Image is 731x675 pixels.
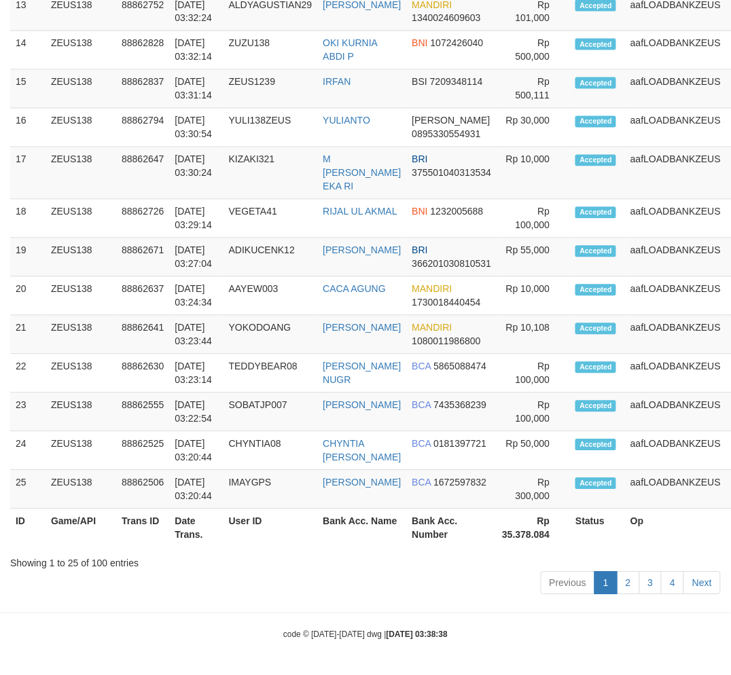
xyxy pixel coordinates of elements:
td: aafLOADBANKZEUS [625,147,726,200]
td: Rp 50,000 [497,432,570,471]
td: Rp 30,000 [497,109,570,147]
td: ZEUS138 [46,471,116,509]
span: BCA [412,477,431,488]
td: [DATE] 03:23:44 [169,316,223,354]
td: YOKODOANG [224,316,318,354]
td: [DATE] 03:24:34 [169,277,223,316]
a: Previous [541,572,595,595]
th: Status [570,509,625,548]
span: BCA [412,361,431,372]
td: Rp 500,000 [497,31,570,70]
td: aafLOADBANKZEUS [625,471,726,509]
td: 25 [10,471,46,509]
td: ZEUS138 [46,354,116,393]
th: Game/API [46,509,116,548]
a: [PERSON_NAME] NUGR [323,361,401,386]
td: 21 [10,316,46,354]
span: Copy 366201030810531 to clipboard [412,259,492,270]
a: M [PERSON_NAME] EKA RI [323,154,401,192]
th: User ID [224,509,318,548]
td: ZEUS138 [46,277,116,316]
td: Rp 500,111 [497,70,570,109]
td: 88862828 [116,31,169,70]
td: aafLOADBANKZEUS [625,354,726,393]
td: 20 [10,277,46,316]
td: AAYEW003 [224,277,318,316]
span: BRI [412,245,428,256]
td: [DATE] 03:23:14 [169,354,223,393]
span: Accepted [575,439,616,451]
td: aafLOADBANKZEUS [625,316,726,354]
td: ZEUS138 [46,70,116,109]
td: ZEUS138 [46,316,116,354]
td: 16 [10,109,46,147]
td: 15 [10,70,46,109]
td: [DATE] 03:27:04 [169,238,223,277]
td: ZEUS138 [46,432,116,471]
td: IMAYGPS [224,471,318,509]
td: [DATE] 03:32:14 [169,31,223,70]
td: Rp 100,000 [497,354,570,393]
span: Accepted [575,362,616,373]
span: Accepted [575,39,616,50]
td: VEGETA41 [224,200,318,238]
td: 88862641 [116,316,169,354]
span: BNI [412,206,428,217]
td: 88862555 [116,393,169,432]
span: Accepted [575,116,616,128]
td: ZUZU138 [224,31,318,70]
td: aafLOADBANKZEUS [625,393,726,432]
td: Rp 10,000 [497,147,570,200]
td: CHYNTIA08 [224,432,318,471]
td: Rp 10,108 [497,316,570,354]
span: Copy 1232005688 to clipboard [431,206,484,217]
a: 3 [639,572,662,595]
td: Rp 100,000 [497,200,570,238]
td: 88862647 [116,147,169,200]
span: Accepted [575,401,616,412]
td: ZEUS138 [46,238,116,277]
td: aafLOADBANKZEUS [625,31,726,70]
span: Accepted [575,155,616,166]
td: [DATE] 03:20:44 [169,432,223,471]
td: [DATE] 03:30:24 [169,147,223,200]
span: Accepted [575,207,616,219]
span: Copy 7435368239 to clipboard [433,400,486,411]
th: Bank Acc. Number [407,509,497,548]
span: Accepted [575,285,616,296]
span: Accepted [575,246,616,257]
span: Accepted [575,77,616,89]
td: KIZAKI321 [224,147,318,200]
td: 17 [10,147,46,200]
td: 18 [10,200,46,238]
a: IRFAN [323,77,351,88]
td: aafLOADBANKZEUS [625,200,726,238]
a: Next [683,572,721,595]
td: aafLOADBANKZEUS [625,109,726,147]
a: [PERSON_NAME] [323,477,401,488]
td: 88862637 [116,277,169,316]
td: 88862671 [116,238,169,277]
a: OKI KURNIA ABDI P [323,38,377,62]
a: 4 [661,572,684,595]
td: aafLOADBANKZEUS [625,277,726,316]
td: ZEUS138 [46,109,116,147]
td: ZEUS138 [46,200,116,238]
td: 24 [10,432,46,471]
span: Copy 5865088474 to clipboard [433,361,486,372]
th: ID [10,509,46,548]
span: Copy 1672597832 to clipboard [433,477,486,488]
a: [PERSON_NAME] [323,323,401,333]
a: 1 [594,572,618,595]
td: aafLOADBANKZEUS [625,238,726,277]
div: Showing 1 to 25 of 100 entries [10,551,721,570]
td: ZEUS138 [46,31,116,70]
th: Rp 35.378.084 [497,509,570,548]
td: aafLOADBANKZEUS [625,70,726,109]
td: 88862506 [116,471,169,509]
td: [DATE] 03:31:14 [169,70,223,109]
span: Copy 375501040313534 to clipboard [412,168,492,179]
span: BCA [412,439,431,450]
th: Bank Acc. Name [317,509,406,548]
td: ZEUS1239 [224,70,318,109]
